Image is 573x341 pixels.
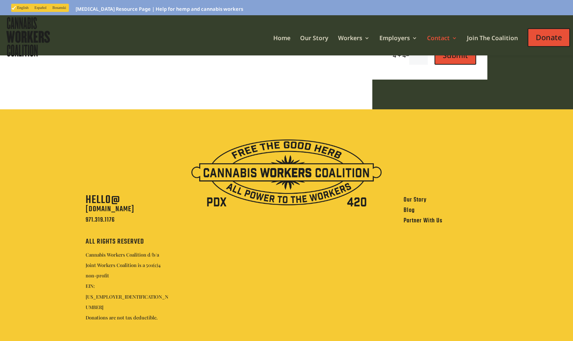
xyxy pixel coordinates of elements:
[32,5,50,11] a: Español
[300,35,328,46] a: Our Story
[338,35,370,46] a: Workers
[4,15,52,58] img: Cannabis Workers Coalition
[86,203,134,215] span: [DOMAIN_NAME]
[86,192,134,217] span: HELLO@
[17,6,29,10] span: English
[404,206,415,215] a: Blog
[52,6,66,10] span: Bosanski
[86,251,168,321] span: Cannabis Workers Coalition d/b/a Joint Workers Coalition is a 501(c)4 non-profit EIN: [US_EMPLOYE...
[191,139,381,211] img: Cannabis-Workers-Coalition-Stamp
[273,35,290,46] a: Home
[528,28,570,47] span: Donate
[404,195,427,205] a: Our Story
[467,35,518,46] a: Join The Coalition
[86,217,169,227] h4: 971.319.1176
[404,216,443,226] a: Partner With Us
[528,21,570,52] a: Donate
[76,7,243,15] a: [MEDICAL_DATA] Resource Page | Help for hemp and cannabis workers
[427,35,457,46] a: Contact
[11,5,32,11] a: English
[86,238,169,250] h3: ALL RIGHTS RESERVED
[35,6,47,10] span: Español
[379,35,417,46] a: Employers
[50,5,69,11] a: Bosanski
[86,190,134,218] a: HELLO@ [DOMAIN_NAME]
